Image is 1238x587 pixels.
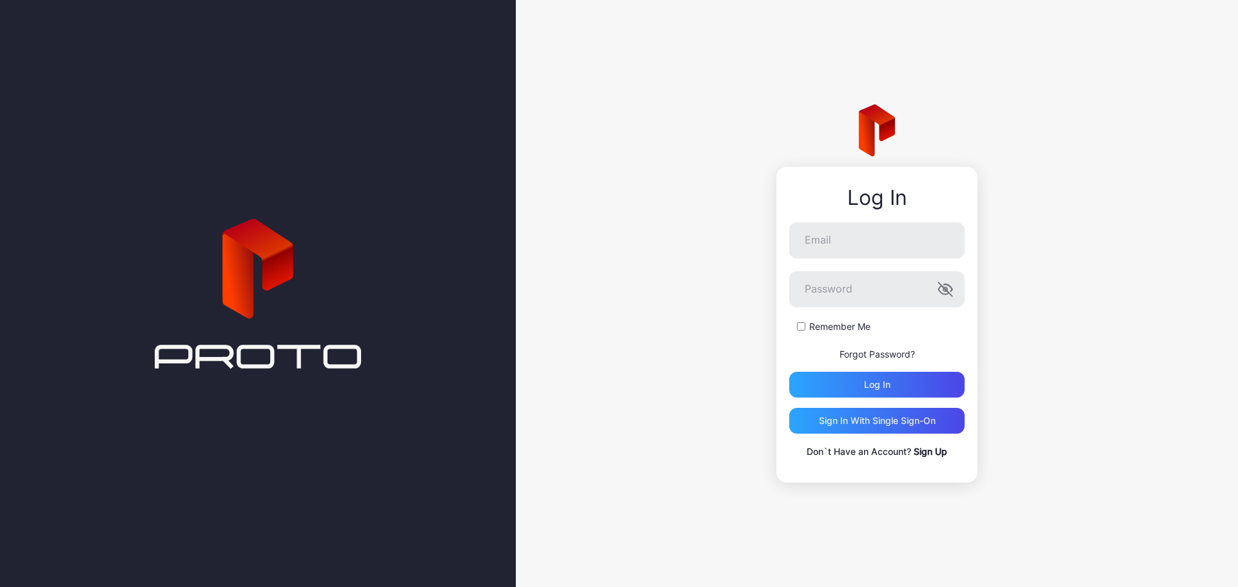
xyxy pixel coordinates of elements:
a: Sign Up [914,446,947,457]
button: Sign in With Single Sign-On [789,408,965,434]
label: Remember Me [809,320,870,333]
a: Forgot Password? [840,349,915,360]
button: Password [938,282,953,297]
input: Email [789,222,965,258]
button: Log in [789,372,965,398]
div: Sign in With Single Sign-On [819,416,936,426]
div: Log in [864,380,890,390]
div: Log In [789,186,965,209]
input: Password [789,271,965,307]
p: Don`t Have an Account? [789,444,965,459]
